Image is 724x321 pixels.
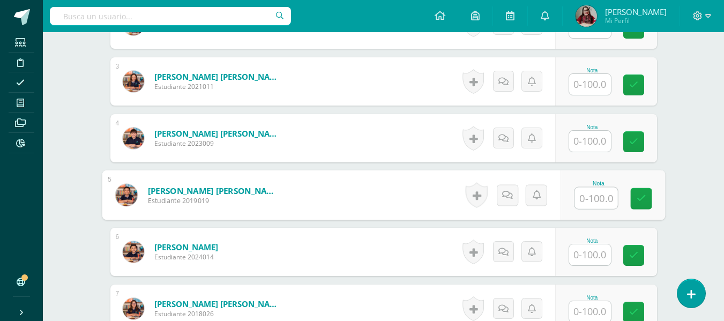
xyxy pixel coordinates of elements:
[154,298,283,309] a: [PERSON_NAME] [PERSON_NAME]
[154,309,283,318] span: Estudiante 2018026
[154,71,283,82] a: [PERSON_NAME] [PERSON_NAME]
[115,184,137,206] img: bdd7fe6510d2f0991720a9482e512380.png
[605,16,667,25] span: Mi Perfil
[147,185,280,196] a: [PERSON_NAME] [PERSON_NAME]
[154,139,283,148] span: Estudiante 2023009
[154,82,283,91] span: Estudiante 2021011
[154,252,218,262] span: Estudiante 2024014
[123,298,144,319] img: 5697f7ebee7613718eca8af14e4f385b.png
[123,128,144,149] img: 360feac8714cfaf4b175592785fcc6f5.png
[154,242,218,252] a: [PERSON_NAME]
[569,131,611,152] input: 0-100.0
[574,181,623,186] div: Nota
[569,124,616,130] div: Nota
[569,238,616,244] div: Nota
[147,196,280,206] span: Estudiante 2019019
[569,74,611,95] input: 0-100.0
[605,6,667,17] span: [PERSON_NAME]
[574,188,617,209] input: 0-100.0
[569,244,611,265] input: 0-100.0
[154,128,283,139] a: [PERSON_NAME] [PERSON_NAME]
[50,7,291,25] input: Busca un usuario...
[569,68,616,73] div: Nota
[576,5,597,27] img: a2df39c609df4212a135df2443e2763c.png
[569,295,616,301] div: Nota
[123,71,144,92] img: f0afc62515899e846c7bf46fc47ee171.png
[123,241,144,263] img: 8fce02cf4702ce6f48d1cfa5133fe068.png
